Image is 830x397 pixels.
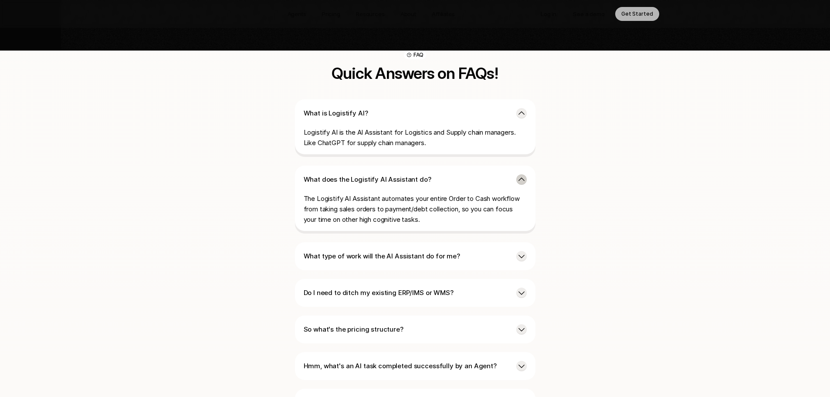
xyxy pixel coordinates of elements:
[351,7,390,21] a: Resources
[356,10,385,18] p: Resources
[304,108,509,119] p: What is Logistify AI?
[535,7,562,21] a: Log in
[395,7,421,21] a: About
[304,251,509,261] p: What type of work will the AI Assistant do for me?
[282,7,312,21] a: Agents
[224,64,607,82] h2: Quick Answers on FAQs!
[317,7,346,21] a: Pricing
[573,10,605,18] p: See a demo
[413,51,424,58] p: FAQ
[615,7,659,21] a: Get Started
[288,10,306,18] p: Agents
[322,10,340,18] p: Pricing
[304,174,509,185] p: What does the Logistify AI Assistant do?
[304,324,509,335] p: So what's the pricing structure?
[567,7,611,21] a: See a demo
[621,10,653,18] p: Get Started
[400,10,416,18] p: About
[304,361,509,371] p: Hmm, what's an AI task completed successfully by an Agent?
[427,7,460,21] a: Affiliates
[432,10,455,18] p: Affiliates
[304,288,509,298] p: Do I need to ditch my existing ERP/IMS or WMS?
[304,193,527,225] p: The Logistify AI Assistant automates your entire Order to Cash workflow from taking sales orders ...
[304,127,527,148] p: Logistify AI is the AI Assistant for Logistics and Supply chain managers. Like ChatGPT for supply...
[541,10,556,18] p: Log in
